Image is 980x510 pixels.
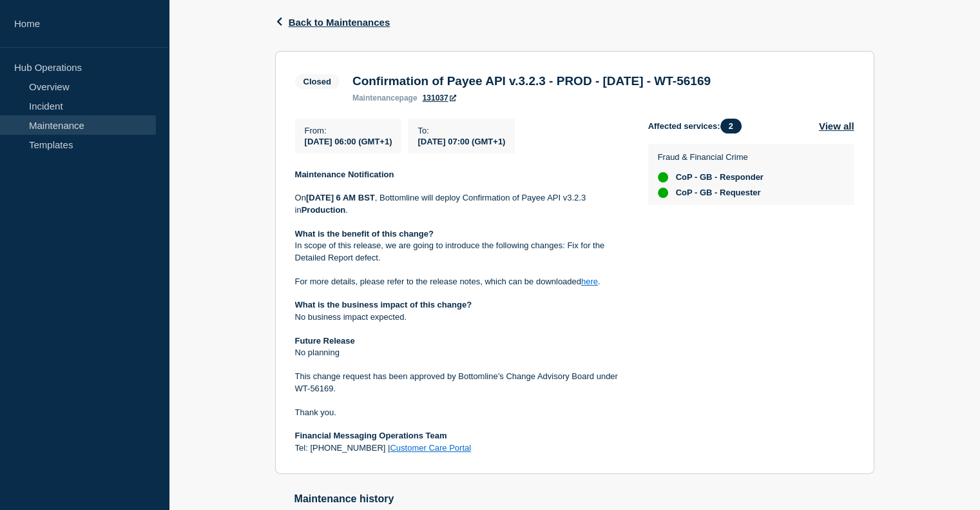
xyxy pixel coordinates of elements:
p: On , Bottomline will deploy Confirmation of Payee API v3.2.3 in . [295,192,628,216]
strong: [DATE] 6 AM BST [306,193,375,202]
h2: Maintenance history [294,493,874,505]
span: 2 [720,119,742,133]
p: No business impact expected. [295,311,628,323]
p: Tel: [PHONE_NUMBER] | [295,442,628,454]
div: up [658,172,668,182]
strong: Maintenance Notification [295,170,394,179]
p: To : [418,126,505,135]
button: View all [819,119,854,133]
span: Affected services: [648,119,748,133]
p: Fraud & Financial Crime [658,152,764,162]
strong: What is the benefit of this change? [295,229,434,239]
span: maintenance [352,93,399,103]
span: CoP - GB - Requester [676,188,761,198]
p: No planning [295,347,628,358]
a: here [581,277,598,286]
p: In scope of this release, we are going to introduce the following changes: Fix for the Detailed R... [295,240,628,264]
button: Back to Maintenances [275,17,390,28]
strong: Production [302,205,346,215]
span: Closed [295,74,340,89]
a: 131037 [423,93,456,103]
a: Customer Care Portal [390,443,471,453]
h3: Confirmation of Payee API v.3.2.3 - PROD - [DATE] - WT-56169 [352,74,711,88]
span: [DATE] 07:00 (GMT+1) [418,137,505,146]
strong: What is the business impact of this change? [295,300,472,309]
span: [DATE] 06:00 (GMT+1) [305,137,392,146]
p: For more details, please refer to the release notes, which can be downloaded . [295,276,628,288]
span: Back to Maintenances [289,17,390,28]
strong: Financial Messaging Operations Team [295,431,447,440]
p: From : [305,126,392,135]
div: up [658,188,668,198]
span: CoP - GB - Responder [676,172,764,182]
p: page [352,93,418,103]
p: This change request has been approved by Bottomline’s Change Advisory Board under WT-56169. [295,371,628,395]
p: Thank you. [295,407,628,418]
strong: Future Release [295,336,355,346]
